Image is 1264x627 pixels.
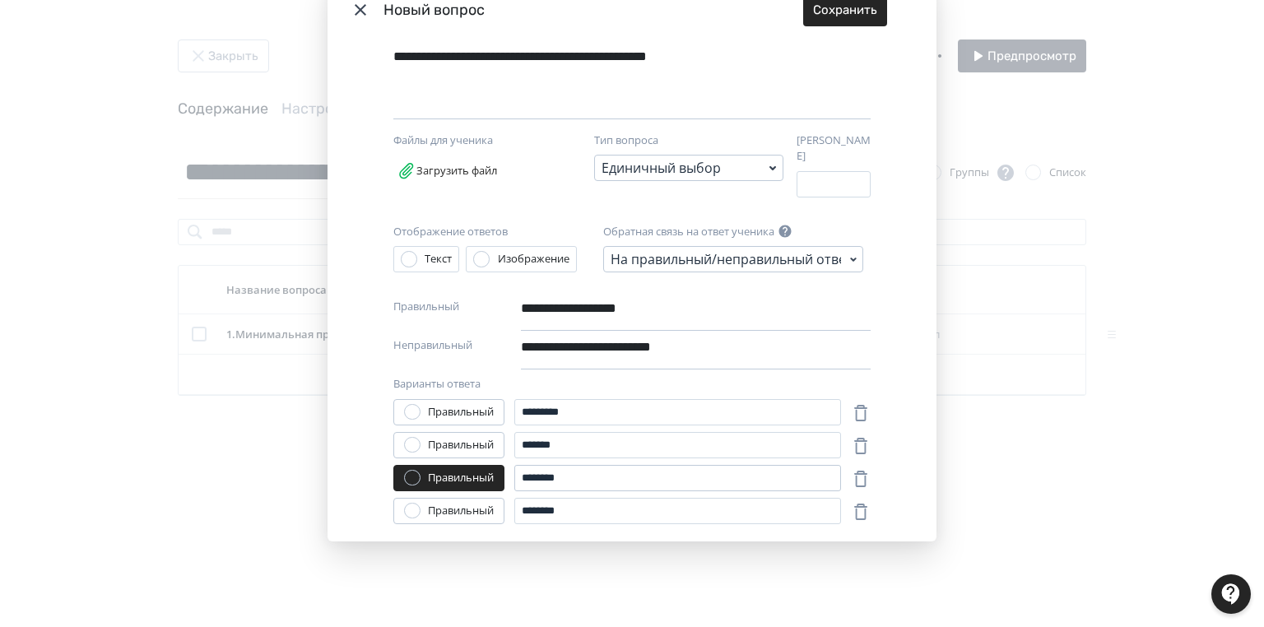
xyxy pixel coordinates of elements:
[428,470,494,486] div: Правильный
[428,503,494,519] div: Правильный
[393,376,481,392] label: Варианты ответа
[393,132,566,149] div: Файлы для ученика
[393,337,472,363] label: Неправильный
[594,132,658,149] label: Тип вопроса
[428,437,494,453] div: Правильный
[393,299,459,324] label: Правильный
[498,251,569,267] div: Изображение
[393,541,574,574] button: Добавить вариант ответа
[393,224,508,240] label: Отображение ответов
[425,251,452,267] div: Текст
[611,249,841,269] div: На правильный/неправильный ответы
[603,224,774,240] label: Обратная связь на ответ ученика
[797,132,871,165] label: [PERSON_NAME]
[602,158,721,178] div: Единичный выбор
[428,404,494,420] div: Правильный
